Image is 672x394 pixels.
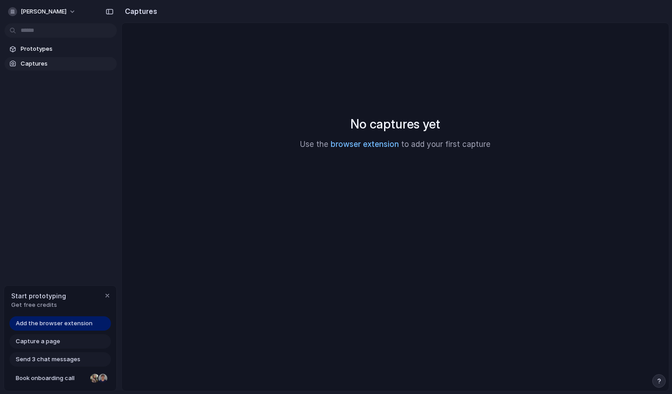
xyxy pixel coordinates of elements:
h2: No captures yet [350,115,440,133]
div: Nicole Kubica [89,373,100,384]
a: browser extension [331,140,399,149]
button: [PERSON_NAME] [4,4,80,19]
span: Add the browser extension [16,319,93,328]
span: Book onboarding call [16,374,87,383]
span: Start prototyping [11,291,66,301]
h2: Captures [121,6,157,17]
span: Prototypes [21,44,113,53]
span: Capture a page [16,337,60,346]
a: Captures [4,57,117,71]
a: Prototypes [4,42,117,56]
span: Captures [21,59,113,68]
span: Get free credits [11,301,66,310]
span: [PERSON_NAME] [21,7,66,16]
span: Send 3 chat messages [16,355,80,364]
div: Christian Iacullo [97,373,108,384]
p: Use the to add your first capture [300,139,491,151]
a: Book onboarding call [9,371,111,385]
